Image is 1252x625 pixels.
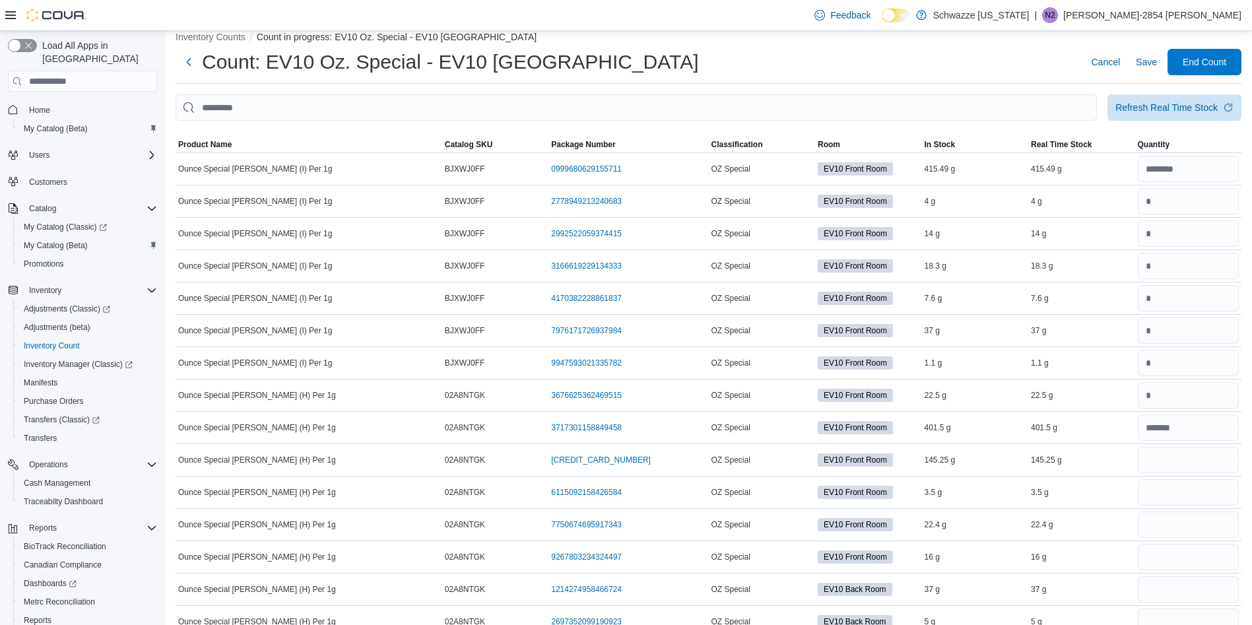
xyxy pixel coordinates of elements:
[24,123,88,134] span: My Catalog (Beta)
[1028,387,1135,403] div: 22.5 g
[29,150,49,160] span: Users
[24,457,73,473] button: Operations
[922,484,1029,500] div: 3.5 g
[445,164,485,174] span: BJXWJ0FF
[1028,137,1135,152] button: Real Time Stock
[711,325,750,336] span: OZ Special
[18,393,157,409] span: Purchase Orders
[824,260,887,272] span: EV10 Front Room
[711,390,750,401] span: OZ Special
[18,412,157,428] span: Transfers (Classic)
[1115,101,1218,114] div: Refresh Real Time Stock
[24,520,157,536] span: Reports
[24,560,102,570] span: Canadian Compliance
[1028,193,1135,209] div: 4 g
[18,576,157,591] span: Dashboards
[1091,55,1120,69] span: Cancel
[24,304,110,314] span: Adjustments (Classic)
[818,518,893,531] span: EV10 Front Room
[818,324,893,337] span: EV10 Front Room
[18,375,63,391] a: Manifests
[29,177,67,187] span: Customers
[13,355,162,374] a: Inventory Manager (Classic)
[711,164,750,174] span: OZ Special
[24,174,73,190] a: Customers
[1034,7,1037,23] p: |
[1107,94,1241,121] button: Refresh Real Time Stock
[818,356,893,370] span: EV10 Front Room
[13,574,162,593] a: Dashboards
[922,549,1029,565] div: 16 g
[13,492,162,511] button: Traceabilty Dashboard
[711,293,750,304] span: OZ Special
[18,430,62,446] a: Transfers
[551,358,622,368] a: 9947593021335782
[711,455,750,465] span: OZ Special
[3,100,162,119] button: Home
[26,9,86,22] img: Cova
[922,387,1029,403] div: 22.5 g
[551,390,622,401] a: 3676625362469515
[178,455,336,465] span: Ounce Special [PERSON_NAME] (H) Per 1g
[178,552,336,562] span: Ounce Special [PERSON_NAME] (H) Per 1g
[1045,7,1055,23] span: N2
[818,453,893,467] span: EV10 Front Room
[24,201,157,216] span: Catalog
[445,422,485,433] span: 02A8NTGK
[178,196,332,207] span: Ounce Special [PERSON_NAME] (I) Per 1g
[18,557,157,573] span: Canadian Compliance
[176,30,1241,46] nav: An example of EuiBreadcrumbs
[711,487,750,498] span: OZ Special
[551,228,622,239] a: 2992522059374415
[551,519,622,530] a: 7750674695917343
[922,161,1029,177] div: 415.49 g
[18,475,96,491] a: Cash Management
[13,392,162,411] button: Purchase Orders
[24,597,95,607] span: Metrc Reconciliation
[202,49,699,75] h1: Count: EV10 Oz. Special - EV10 [GEOGRAPHIC_DATA]
[922,258,1029,274] div: 18.3 g
[711,584,750,595] span: OZ Special
[18,338,157,354] span: Inventory Count
[13,537,162,556] button: BioTrack Reconciliation
[24,147,55,163] button: Users
[809,2,876,28] a: Feedback
[711,196,750,207] span: OZ Special
[18,356,138,372] a: Inventory Manager (Classic)
[18,594,100,610] a: Metrc Reconciliation
[18,539,112,554] a: BioTrack Reconciliation
[176,94,1097,121] input: This is a search bar. After typing your query, hit enter to filter the results lower in the page.
[24,578,77,589] span: Dashboards
[1136,55,1157,69] span: Save
[18,238,157,253] span: My Catalog (Beta)
[18,475,157,491] span: Cash Management
[551,552,622,562] a: 9267803234324497
[24,478,90,488] span: Cash Management
[18,494,157,510] span: Traceabilty Dashboard
[445,358,485,368] span: BJXWJ0FF
[3,199,162,218] button: Catalog
[709,137,816,152] button: Classification
[18,319,157,335] span: Adjustments (beta)
[1028,581,1135,597] div: 37 g
[445,584,485,595] span: 02A8NTGK
[37,39,157,65] span: Load All Apps in [GEOGRAPHIC_DATA]
[176,32,246,42] button: Inventory Counts
[29,523,57,533] span: Reports
[818,162,893,176] span: EV10 Front Room
[24,496,103,507] span: Traceabilty Dashboard
[1183,55,1226,69] span: End Count
[24,282,67,298] button: Inventory
[3,172,162,191] button: Customers
[922,581,1029,597] div: 37 g
[29,285,61,296] span: Inventory
[445,552,485,562] span: 02A8NTGK
[18,121,93,137] a: My Catalog (Beta)
[711,358,750,368] span: OZ Special
[922,452,1029,468] div: 145.25 g
[1028,226,1135,242] div: 14 g
[824,325,887,337] span: EV10 Front Room
[711,519,750,530] span: OZ Special
[922,193,1029,209] div: 4 g
[818,486,893,499] span: EV10 Front Room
